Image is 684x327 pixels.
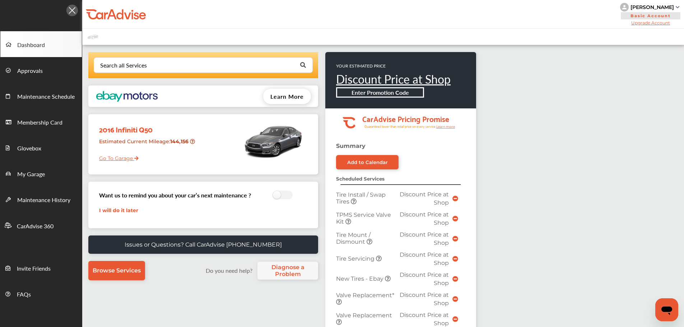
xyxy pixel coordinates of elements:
a: Approvals [0,57,82,83]
span: Approvals [17,66,43,76]
span: Tire Install / Swap Tires [336,191,386,205]
b: Enter Promotion Code [352,88,409,97]
img: knH8PDtVvWoAbQRylUukY18CTiRevjo20fAtgn5MLBQj4uumYvk2MzTtcAIzfGAtb1XOLVMAvhLuqoNAbL4reqehy0jehNKdM... [620,3,629,11]
span: TPMS Service Valve Kit [336,211,391,225]
img: mobile_11175_st0640_046.jpg [243,118,304,164]
a: Diagnose a Problem [257,262,318,280]
a: Add to Calendar [336,155,399,169]
strong: 144,156 [170,138,190,145]
span: Glovebox [17,144,41,153]
img: sCxJUJ+qAmfqhQGDUl18vwLg4ZYJ6CxN7XmbOMBAAAAAElFTkSuQmCC [676,6,679,8]
span: New Tires - Ebay [336,275,385,282]
span: Discount Price at Shop [400,291,449,307]
div: Add to Calendar [347,159,388,165]
span: Dashboard [17,41,45,50]
p: YOUR ESTIMATED PRICE [336,63,451,69]
a: Membership Card [0,109,82,135]
div: 2016 Infiniti Q50 [94,118,199,135]
a: Maintenance Schedule [0,83,82,109]
span: Discount Price at Shop [400,271,449,286]
strong: Scheduled Services [336,176,385,182]
p: Issues or Questions? Call CarAdvise [PHONE_NUMBER] [125,241,282,248]
a: Discount Price at Shop [336,71,451,87]
span: Discount Price at Shop [400,191,449,206]
span: Diagnose a Problem [261,264,315,277]
div: [PERSON_NAME] [631,4,674,10]
a: Maintenance History [0,186,82,212]
span: Learn More [270,92,304,101]
span: Discount Price at Shop [400,251,449,266]
a: Go To Garage [94,150,139,163]
strong: Summary [336,143,366,149]
tspan: CarAdvise Pricing Promise [362,112,449,125]
img: placeholder_car.fcab19be.svg [88,32,98,41]
tspan: Learn more [436,125,455,129]
div: Estimated Current Mileage : [94,135,199,154]
span: Maintenance Schedule [17,92,75,102]
label: Do you need help? [202,266,256,275]
span: Membership Card [17,118,62,127]
img: Icon.5fd9dcc7.svg [66,5,78,16]
span: Tire Mount / Dismount [336,232,371,245]
span: Discount Price at Shop [400,312,449,327]
a: Issues or Questions? Call CarAdvise [PHONE_NUMBER] [88,235,318,254]
a: I will do it later [99,207,138,214]
a: My Garage [0,160,82,186]
div: Search all Services [100,62,147,68]
span: Maintenance History [17,196,70,205]
a: Glovebox [0,135,82,160]
a: Dashboard [0,31,82,57]
h3: Want us to remind you about your car’s next maintenance ? [99,191,251,199]
iframe: Button to launch messaging window [655,298,678,321]
span: My Garage [17,170,45,179]
span: Valve Replacement [336,312,392,319]
span: FAQs [17,290,31,299]
span: Discount Price at Shop [400,211,449,226]
span: Tire Servicing [336,255,376,262]
span: CarAdvise 360 [17,222,53,231]
span: Valve Replacement* [336,292,394,299]
span: Browse Services [93,267,141,274]
tspan: Guaranteed lower than retail price on every service. [364,124,436,129]
span: Basic Account [621,12,680,19]
a: Browse Services [88,261,145,280]
span: Invite Friends [17,264,51,274]
span: Discount Price at Shop [400,231,449,246]
span: Upgrade Account [620,20,681,25]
